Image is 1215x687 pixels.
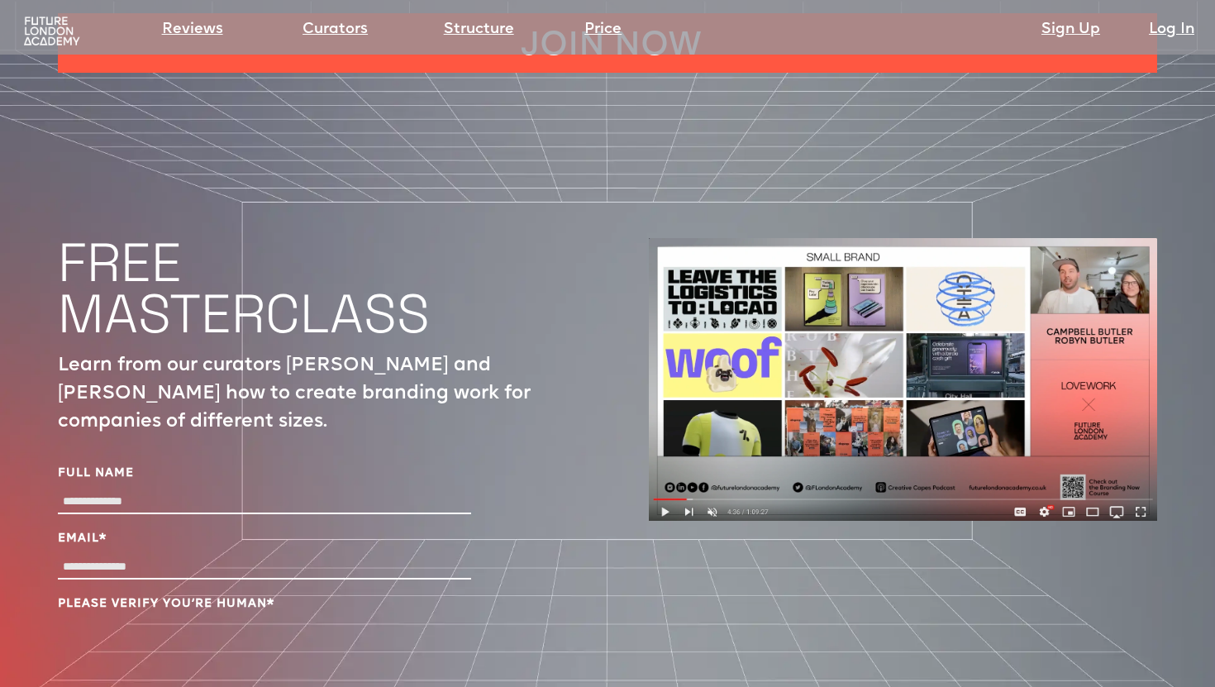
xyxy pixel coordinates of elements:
[58,237,430,340] h1: FREE MASTERCLASS
[58,531,471,547] label: Email
[444,18,514,41] a: Structure
[58,596,471,613] label: Please verify you’re human
[584,18,622,41] a: Price
[58,621,309,685] iframe: reCAPTCHA
[162,18,223,41] a: Reviews
[303,18,368,41] a: Curators
[1149,18,1194,41] a: Log In
[1041,18,1100,41] a: Sign Up
[58,465,471,482] label: Full Name
[58,352,566,437] p: Learn from our curators [PERSON_NAME] and [PERSON_NAME] how to create branding work for companies...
